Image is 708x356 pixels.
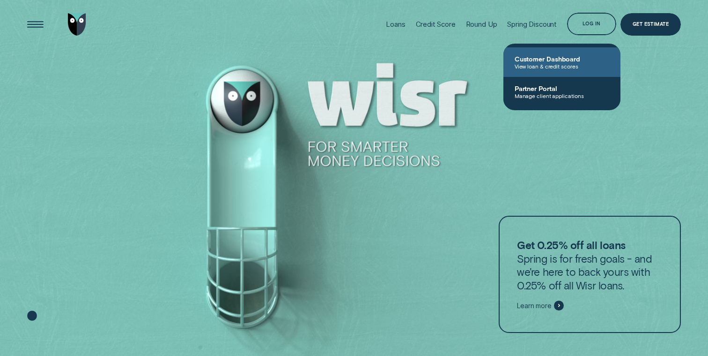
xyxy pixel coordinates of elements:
button: Log in [567,13,616,35]
a: Partner PortalManage client applications [503,77,620,106]
div: Credit Score [416,20,456,29]
span: Customer Dashboard [515,55,609,63]
a: Get 0.25% off all loansSpring is for fresh goals - and we’re here to back yours with 0.25% off al... [499,216,681,333]
div: Round Up [466,20,497,29]
a: Customer DashboardView loan & credit scores [503,47,620,77]
span: Partner Portal [515,84,609,92]
div: Spring Discount [507,20,557,29]
span: View loan & credit scores [515,63,609,69]
span: Manage client applications [515,92,609,99]
a: Get Estimate [620,13,681,35]
span: Learn more [517,302,552,310]
img: Wisr [68,13,86,35]
button: Open Menu [24,13,46,35]
p: Spring is for fresh goals - and we’re here to back yours with 0.25% off all Wisr loans. [517,238,663,292]
div: Loans [386,20,405,29]
strong: Get 0.25% off all loans [517,238,626,251]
